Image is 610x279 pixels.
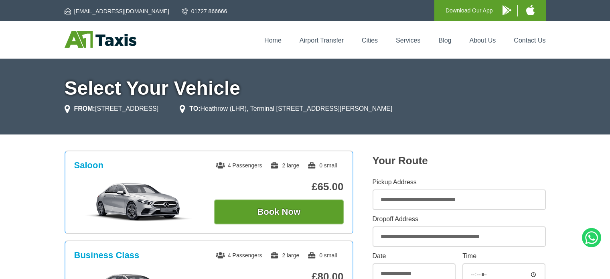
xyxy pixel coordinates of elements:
label: Dropoff Address [373,216,546,222]
a: About Us [470,37,496,44]
img: A1 Taxis Android App [503,5,511,15]
strong: FROM: [74,105,95,112]
p: £65.00 [214,181,344,193]
li: [STREET_ADDRESS] [65,104,159,114]
span: 4 Passengers [216,162,262,169]
li: Heathrow (LHR), Terminal [STREET_ADDRESS][PERSON_NAME] [180,104,392,114]
p: Download Our App [446,6,493,16]
span: 2 large [270,162,299,169]
a: Airport Transfer [300,37,344,44]
label: Date [373,253,456,259]
a: Home [264,37,282,44]
span: 0 small [307,162,337,169]
strong: TO: [189,105,200,112]
span: 0 small [307,252,337,259]
a: 01727 866666 [182,7,227,15]
label: Time [462,253,545,259]
button: Book Now [214,200,344,224]
a: Contact Us [514,37,545,44]
a: Blog [438,37,451,44]
a: Services [396,37,420,44]
span: 4 Passengers [216,252,262,259]
img: A1 Taxis St Albans LTD [65,31,136,48]
label: Pickup Address [373,179,546,185]
a: [EMAIL_ADDRESS][DOMAIN_NAME] [65,7,169,15]
h1: Select Your Vehicle [65,79,546,98]
h2: Your Route [373,155,546,167]
img: Saloon [78,182,199,222]
span: 2 large [270,252,299,259]
h3: Saloon [74,160,103,171]
h3: Business Class [74,250,140,261]
img: A1 Taxis iPhone App [526,5,535,15]
a: Cities [362,37,378,44]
